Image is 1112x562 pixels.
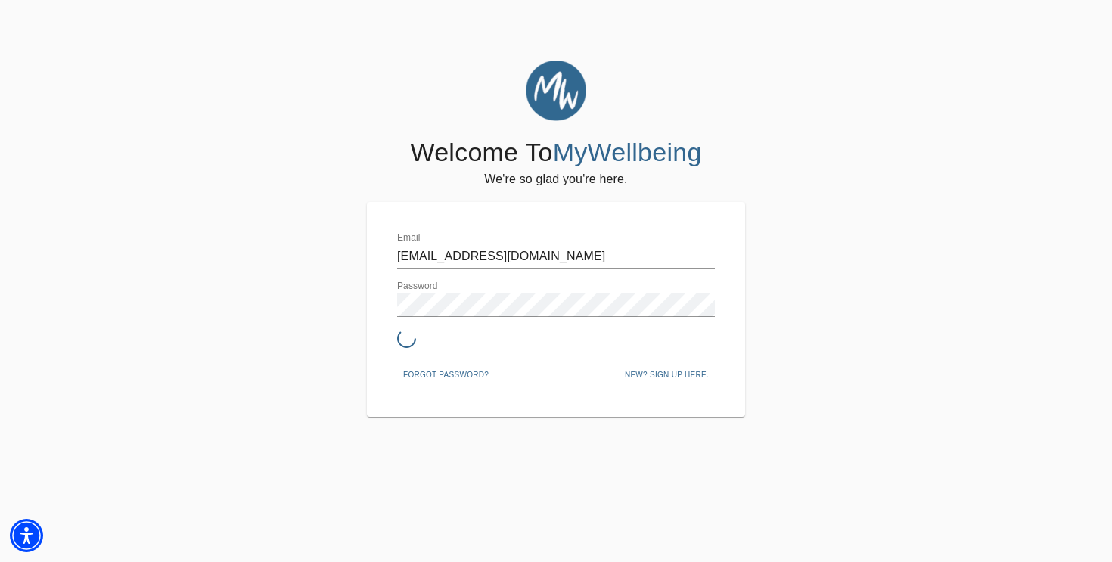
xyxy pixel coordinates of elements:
[397,364,495,387] button: Forgot password?
[625,368,709,382] span: New? Sign up here.
[484,169,627,190] h6: We're so glad you're here.
[397,368,495,380] a: Forgot password?
[403,368,489,382] span: Forgot password?
[553,138,702,166] span: MyWellbeing
[397,282,438,291] label: Password
[526,61,586,121] img: MyWellbeing
[619,364,715,387] button: New? Sign up here.
[10,519,43,552] div: Accessibility Menu
[410,137,701,169] h4: Welcome To
[397,234,421,243] label: Email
